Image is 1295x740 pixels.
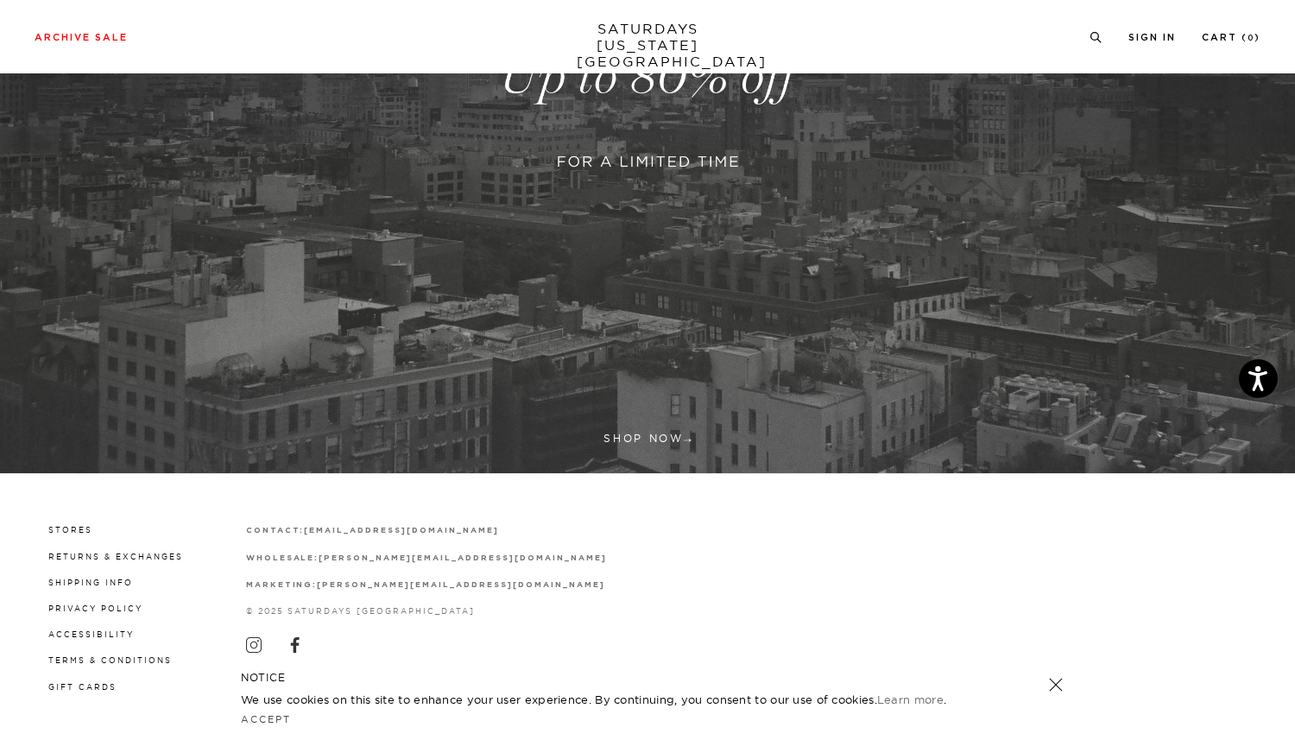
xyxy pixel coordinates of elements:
a: [PERSON_NAME][EMAIL_ADDRESS][DOMAIN_NAME] [319,553,606,562]
a: [EMAIL_ADDRESS][DOMAIN_NAME] [304,525,498,534]
small: 0 [1248,35,1254,42]
a: Accessibility [48,629,134,639]
p: We use cookies on this site to enhance your user experience. By continuing, you consent to our us... [241,691,993,708]
a: Terms & Conditions [48,655,172,665]
a: Accept [241,713,291,725]
p: © 2025 Saturdays [GEOGRAPHIC_DATA] [246,604,607,617]
a: Cart (0) [1202,33,1260,42]
strong: [EMAIL_ADDRESS][DOMAIN_NAME] [304,527,498,534]
strong: contact: [246,527,305,534]
a: Shipping Info [48,578,133,587]
a: [PERSON_NAME][EMAIL_ADDRESS][DOMAIN_NAME] [317,579,604,589]
strong: marketing: [246,581,318,589]
a: Gift Cards [48,682,117,692]
a: Privacy Policy [48,604,142,613]
strong: [PERSON_NAME][EMAIL_ADDRESS][DOMAIN_NAME] [319,554,606,562]
a: Learn more [877,693,944,706]
a: Archive Sale [35,33,128,42]
a: Sign In [1128,33,1176,42]
a: Returns & Exchanges [48,552,183,561]
a: Stores [48,525,92,534]
strong: wholesale: [246,554,319,562]
strong: [PERSON_NAME][EMAIL_ADDRESS][DOMAIN_NAME] [317,581,604,589]
a: SATURDAYS[US_STATE][GEOGRAPHIC_DATA] [577,21,719,70]
h5: NOTICE [241,670,1054,686]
